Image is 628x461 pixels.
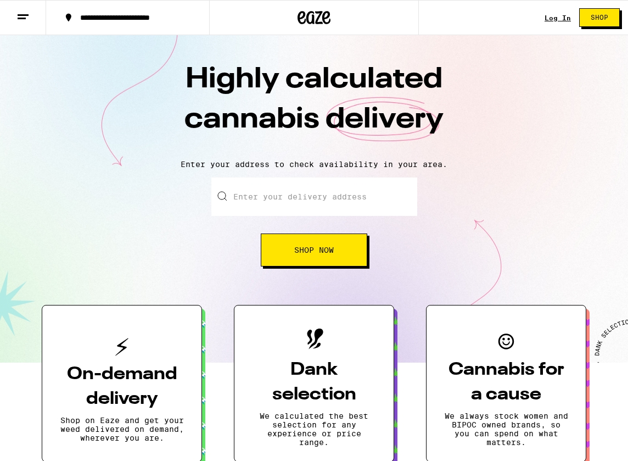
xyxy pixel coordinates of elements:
p: We calculated the best selection for any experience or price range. [252,412,376,447]
p: We always stock women and BIPOC owned brands, so you can spend on what matters. [444,412,568,447]
span: Shop [591,14,608,21]
p: Shop on Eaze and get your weed delivered on demand, wherever you are. [60,416,184,442]
h3: Dank selection [252,358,376,407]
h1: Highly calculated cannabis delivery [122,60,506,151]
p: Enter your address to check availability in your area. [11,160,617,169]
h3: Cannabis for a cause [444,358,568,407]
input: Enter your delivery address [211,177,417,216]
a: Shop [571,8,628,27]
button: Shop [579,8,620,27]
span: Shop Now [294,246,334,254]
a: Log In [545,14,571,21]
button: Shop Now [261,234,367,266]
h3: On-demand delivery [60,362,184,412]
